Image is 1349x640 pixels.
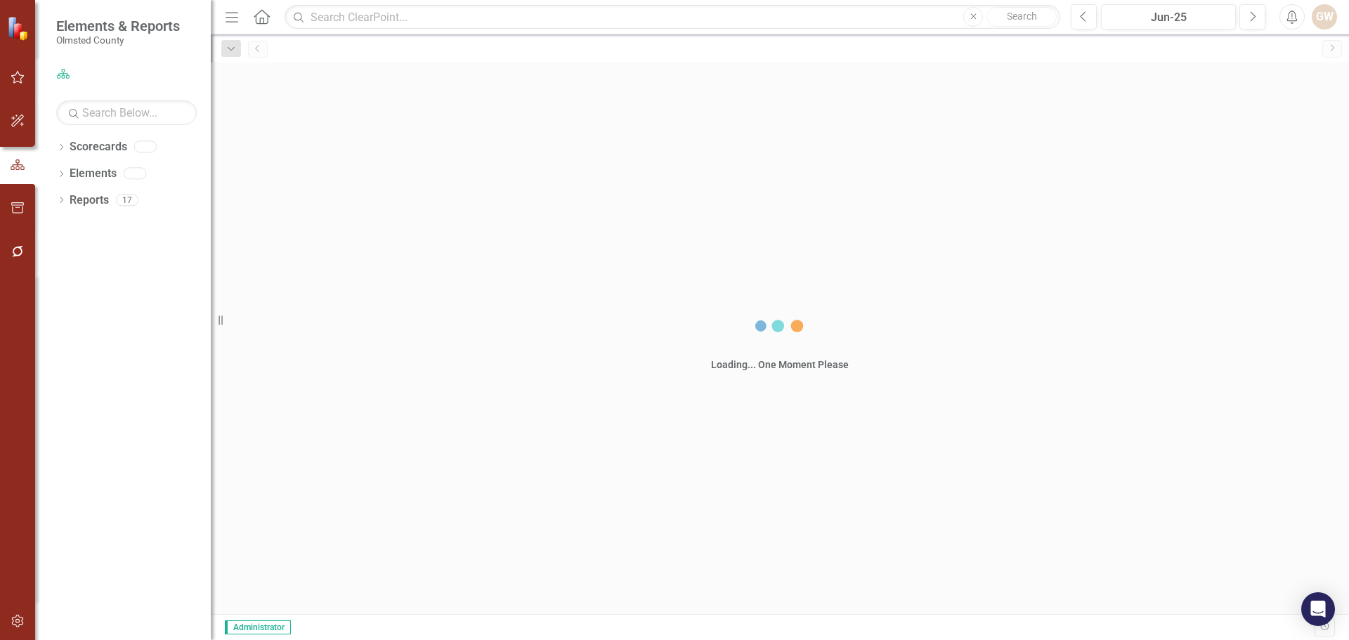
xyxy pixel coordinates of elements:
div: Jun-25 [1106,9,1231,26]
button: Search [986,7,1057,27]
div: Loading... One Moment Please [711,358,849,372]
div: Open Intercom Messenger [1301,592,1335,626]
div: 17 [116,194,138,206]
button: GW [1312,4,1337,30]
a: Reports [70,192,109,209]
input: Search ClearPoint... [285,5,1060,30]
span: Search [1007,11,1037,22]
a: Elements [70,166,117,182]
input: Search Below... [56,100,197,125]
small: Olmsted County [56,34,180,46]
button: Jun-25 [1101,4,1236,30]
span: Administrator [225,620,291,634]
a: Scorecards [70,139,127,155]
span: Elements & Reports [56,18,180,34]
img: ClearPoint Strategy [6,15,32,41]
